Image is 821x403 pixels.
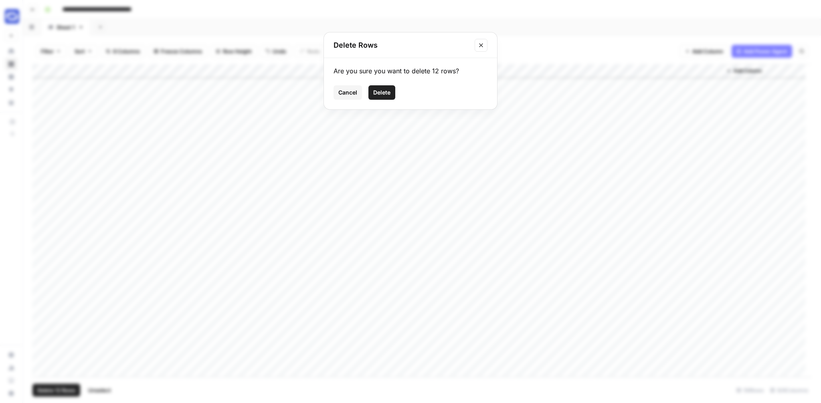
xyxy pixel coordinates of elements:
button: Delete [368,85,395,100]
button: Close modal [475,39,487,52]
div: Are you sure you want to delete 12 rows? [334,66,487,76]
span: Cancel [338,89,357,97]
h2: Delete Rows [334,40,470,51]
span: Delete [373,89,390,97]
button: Cancel [334,85,362,100]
